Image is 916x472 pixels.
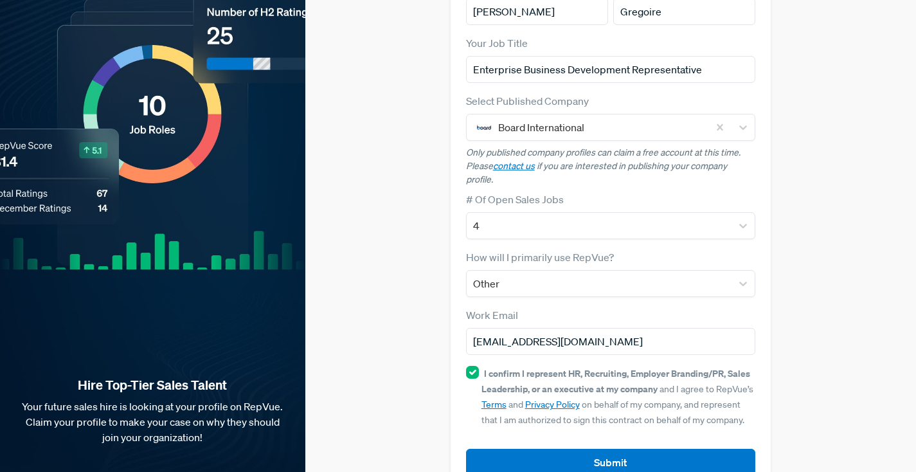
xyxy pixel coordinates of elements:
[493,160,535,172] a: contact us
[466,192,564,207] label: # Of Open Sales Jobs
[466,328,756,355] input: Email
[21,399,285,445] p: Your future sales hire is looking at your profile on RepVue. Claim your profile to make your case...
[481,368,753,426] span: and I agree to RepVue’s and on behalf of my company, and represent that I am authorized to sign t...
[481,367,750,395] strong: I confirm I represent HR, Recruiting, Employer Branding/PR, Sales Leadership, or an executive at ...
[466,35,528,51] label: Your Job Title
[466,56,756,83] input: Title
[476,120,492,135] img: Board International
[21,377,285,394] strong: Hire Top-Tier Sales Talent
[525,399,580,410] a: Privacy Policy
[466,250,614,265] label: How will I primarily use RepVue?
[466,307,518,323] label: Work Email
[466,93,589,109] label: Select Published Company
[481,399,507,410] a: Terms
[466,146,756,186] p: Only published company profiles can claim a free account at this time. Please if you are interest...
